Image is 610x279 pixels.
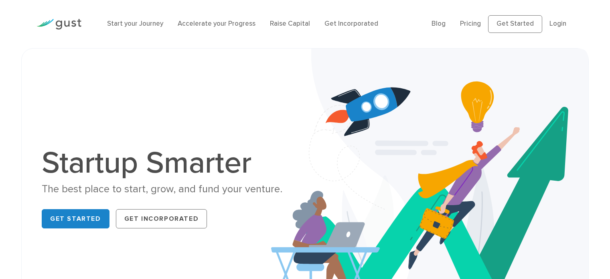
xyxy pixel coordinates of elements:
a: Pricing [460,20,481,28]
a: Login [549,20,566,28]
h1: Startup Smarter [42,148,299,178]
a: Accelerate your Progress [178,20,255,28]
a: Start your Journey [107,20,163,28]
a: Get Incorporated [116,209,207,228]
a: Get Started [488,15,542,33]
img: Gust Logo [36,19,81,30]
a: Get Incorporated [324,20,378,28]
a: Raise Capital [270,20,310,28]
div: The best place to start, grow, and fund your venture. [42,182,299,196]
a: Blog [432,20,446,28]
a: Get Started [42,209,109,228]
